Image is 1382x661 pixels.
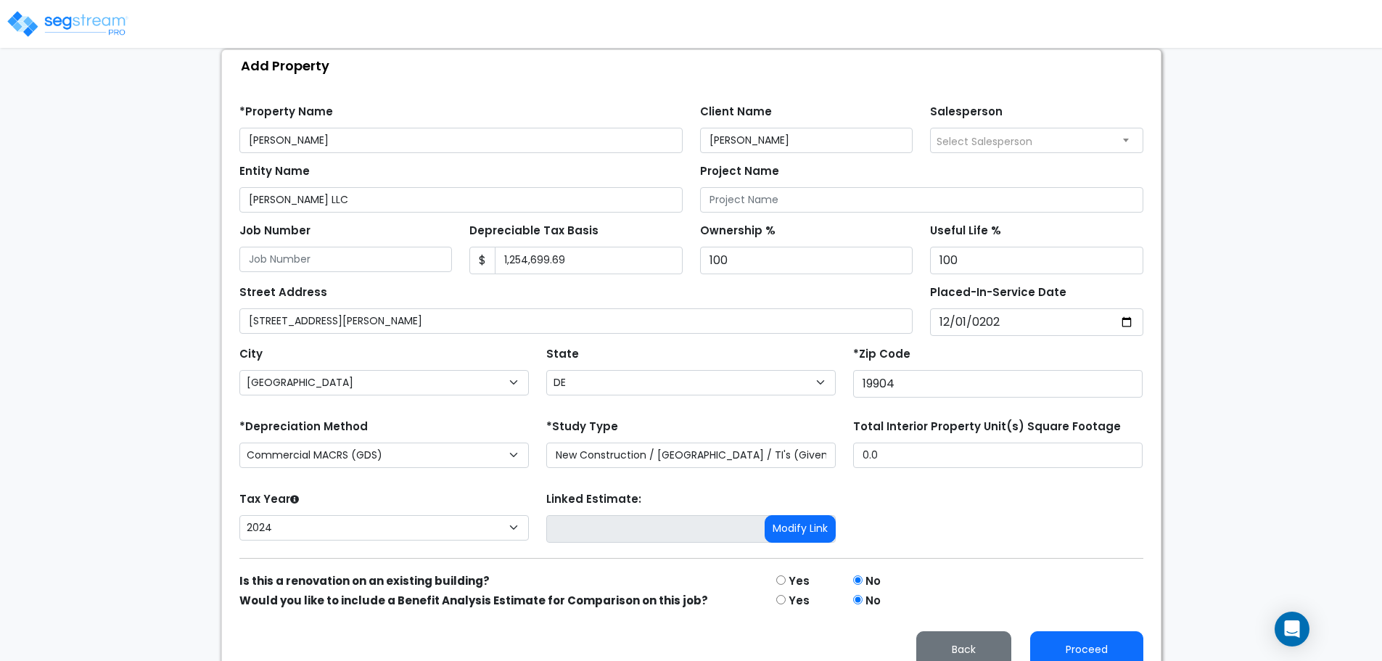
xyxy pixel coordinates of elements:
label: Linked Estimate: [546,491,641,508]
label: Useful Life % [930,223,1001,239]
button: Modify Link [765,515,836,543]
label: Yes [789,573,810,590]
label: Yes [789,593,810,609]
label: No [865,573,881,590]
label: City [239,346,263,363]
input: Useful Life % [930,247,1143,274]
label: Tax Year [239,491,299,508]
span: $ [469,247,495,274]
label: Project Name [700,163,779,180]
label: Entity Name [239,163,310,180]
a: Back [905,639,1023,657]
label: *Study Type [546,419,618,435]
img: logo_pro_r.png [6,9,129,38]
div: Open Intercom Messenger [1275,612,1309,646]
strong: Is this a renovation on an existing building? [239,573,490,588]
label: *Property Name [239,104,333,120]
input: Entity Name [239,187,683,213]
input: Client Name [700,128,913,153]
label: *Depreciation Method [239,419,368,435]
label: Depreciable Tax Basis [469,223,599,239]
input: total square foot [853,443,1143,468]
div: Add Property [229,50,1161,81]
label: State [546,346,579,363]
label: Placed-In-Service Date [930,284,1066,301]
label: *Zip Code [853,346,910,363]
label: Client Name [700,104,772,120]
input: Job Number [239,247,453,272]
label: Total Interior Property Unit(s) Square Footage [853,419,1121,435]
label: Street Address [239,284,327,301]
label: Salesperson [930,104,1003,120]
input: Street Address [239,308,913,334]
input: Project Name [700,187,1143,213]
label: Ownership % [700,223,776,239]
input: Property Name [239,128,683,153]
input: 0.00 [495,247,683,274]
input: Ownership % [700,247,913,274]
label: No [865,593,881,609]
input: Zip Code [853,370,1143,398]
strong: Would you like to include a Benefit Analysis Estimate for Comparison on this job? [239,593,708,608]
span: Select Salesperson [937,134,1032,149]
label: Job Number [239,223,310,239]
